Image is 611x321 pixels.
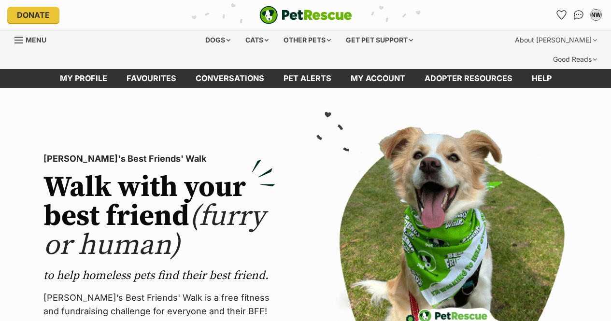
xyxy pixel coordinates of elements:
a: Conversations [571,7,586,23]
a: Menu [14,30,53,48]
p: [PERSON_NAME]'s Best Friends' Walk [43,152,275,166]
a: My profile [50,69,117,88]
img: logo-e224e6f780fb5917bec1dbf3a21bbac754714ae5b6737aabdf751b685950b380.svg [259,6,352,24]
div: Other pets [277,30,338,50]
div: Cats [239,30,275,50]
ul: Account quick links [554,7,604,23]
div: Dogs [199,30,237,50]
div: About [PERSON_NAME] [508,30,604,50]
span: Menu [26,36,46,44]
a: Adopter resources [415,69,522,88]
h2: Walk with your best friend [43,173,275,260]
a: Favourites [117,69,186,88]
a: Favourites [554,7,569,23]
a: My account [341,69,415,88]
p: [PERSON_NAME]’s Best Friends' Walk is a free fitness and fundraising challenge for everyone and t... [43,291,275,318]
p: to help homeless pets find their best friend. [43,268,275,283]
a: PetRescue [259,6,352,24]
div: Good Reads [546,50,604,69]
a: conversations [186,69,274,88]
div: NW [591,10,601,20]
a: Donate [7,7,59,23]
span: (furry or human) [43,198,265,264]
a: Pet alerts [274,69,341,88]
a: Help [522,69,561,88]
div: Get pet support [339,30,420,50]
img: chat-41dd97257d64d25036548639549fe6c8038ab92f7586957e7f3b1b290dea8141.svg [574,10,584,20]
button: My account [588,7,604,23]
